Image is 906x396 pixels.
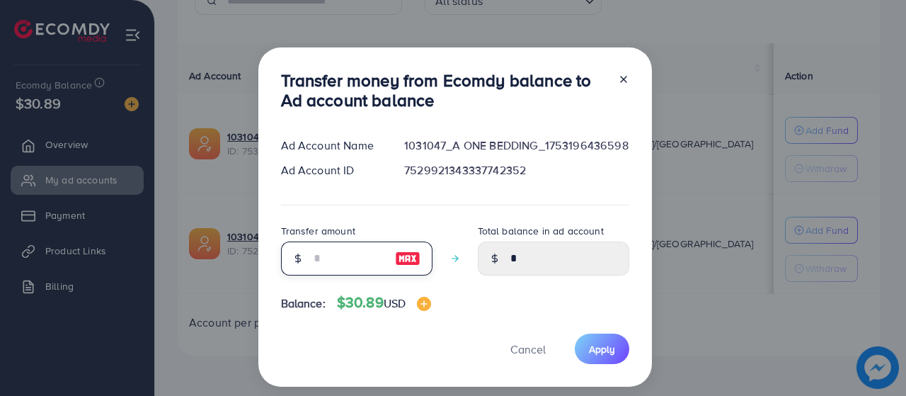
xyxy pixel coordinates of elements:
img: image [417,297,431,311]
div: Ad Account ID [270,162,394,179]
span: Apply [589,342,615,356]
div: 7529921343337742352 [393,162,640,179]
button: Apply [575,334,629,364]
span: USD [384,295,406,311]
img: image [395,250,420,267]
div: 1031047_A ONE BEDDING_1753196436598 [393,137,640,154]
label: Total balance in ad account [478,224,604,238]
h4: $30.89 [337,294,431,312]
label: Transfer amount [281,224,355,238]
h3: Transfer money from Ecomdy balance to Ad account balance [281,70,607,111]
span: Cancel [510,341,546,357]
div: Ad Account Name [270,137,394,154]
span: Balance: [281,295,326,312]
button: Cancel [493,334,563,364]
